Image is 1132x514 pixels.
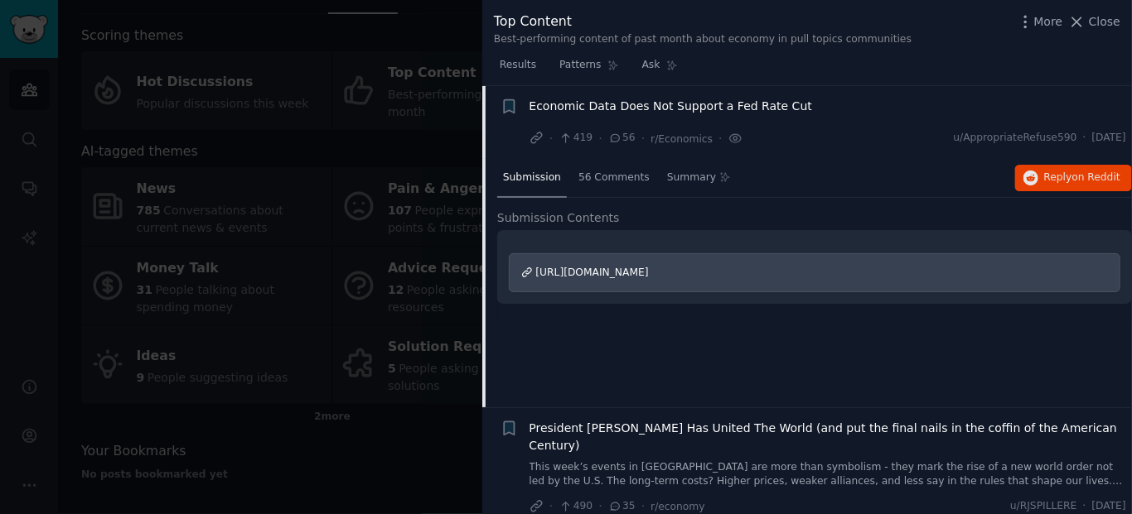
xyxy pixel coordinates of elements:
[497,209,620,227] span: Submission Contents
[559,499,593,514] span: 490
[530,420,1127,454] a: President [PERSON_NAME] Has United The World (and put the final nails in the coffin of the Americ...
[554,52,624,86] a: Patterns
[1068,13,1120,31] button: Close
[598,130,602,147] span: ·
[1015,165,1132,191] button: Replyon Reddit
[494,12,912,32] div: Top Content
[1034,13,1063,31] span: More
[509,253,1120,293] a: [URL][DOMAIN_NAME]
[1089,13,1120,31] span: Close
[954,131,1077,146] span: u/AppropriateRefuse590
[1072,171,1120,183] span: on Reddit
[500,58,536,73] span: Results
[651,501,704,512] span: r/economy
[641,130,645,147] span: ·
[559,131,593,146] span: 419
[667,171,716,185] span: Summary
[494,32,912,47] div: Best-performing content of past month about economy in pull topics communities
[1010,499,1076,514] span: u/RJSPILLERE
[608,499,636,514] span: 35
[503,171,561,185] span: Submission
[636,52,684,86] a: Ask
[651,133,713,145] span: r/Economics
[536,267,649,278] span: [URL][DOMAIN_NAME]
[578,171,650,185] span: 56 Comments
[530,98,813,115] a: Economic Data Does Not Support a Fed Rate Cut
[549,130,553,147] span: ·
[718,130,722,147] span: ·
[1017,13,1063,31] button: More
[1044,171,1120,185] span: Reply
[530,460,1127,489] a: This week’s events in [GEOGRAPHIC_DATA] are more than symbolism - they mark the rise of a new wor...
[608,131,636,146] span: 56
[1083,499,1086,514] span: ·
[642,58,660,73] span: Ask
[1083,131,1086,146] span: ·
[1092,131,1126,146] span: [DATE]
[559,58,601,73] span: Patterns
[1092,499,1126,514] span: [DATE]
[494,52,542,86] a: Results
